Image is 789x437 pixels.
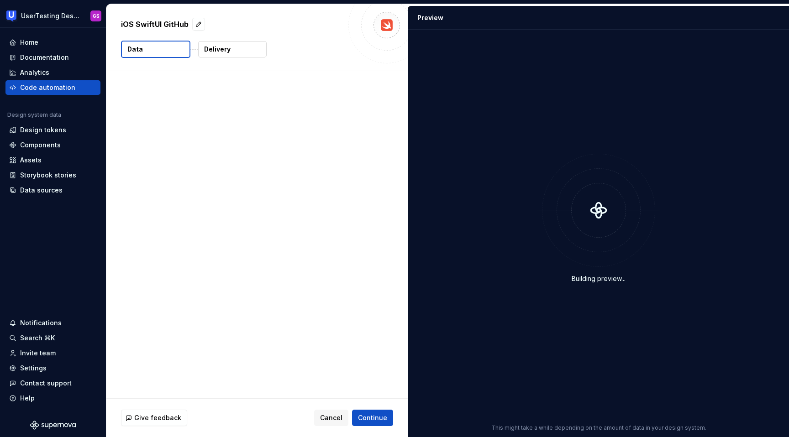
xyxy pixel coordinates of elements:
img: 41adf70f-fc1c-4662-8e2d-d2ab9c673b1b.png [6,10,17,21]
div: Home [20,38,38,47]
p: iOS SwiftUI GitHub [121,19,189,30]
button: Give feedback [121,410,187,426]
a: Code automation [5,80,100,95]
div: Design tokens [20,125,66,135]
button: Contact support [5,376,100,390]
div: Invite team [20,349,56,358]
div: Building preview... [572,274,626,283]
a: Data sources [5,183,100,198]
div: Analytics [20,68,49,77]
a: Assets [5,153,100,167]
button: Cancel [314,410,348,426]
span: Cancel [320,413,342,422]
div: Notifications [20,318,62,328]
div: UserTesting Design System [21,11,79,21]
div: Preview [417,13,443,22]
div: Assets [20,156,42,165]
button: Search ⌘K [5,331,100,345]
div: Storybook stories [20,171,76,180]
a: Design tokens [5,123,100,137]
div: Help [20,394,35,403]
svg: Supernova Logo [30,421,76,430]
p: This might take a while depending on the amount of data in your design system. [491,424,706,432]
div: Contact support [20,379,72,388]
div: GS [93,12,100,20]
div: Components [20,140,61,150]
button: Continue [352,410,393,426]
a: Invite team [5,346,100,360]
button: UserTesting Design SystemGS [2,6,104,26]
button: Delivery [198,41,267,57]
a: Storybook stories [5,168,100,182]
div: Search ⌘K [20,333,55,343]
div: Design system data [7,111,61,119]
a: Documentation [5,50,100,65]
a: Settings [5,361,100,375]
button: Notifications [5,316,100,330]
p: Data [127,45,143,54]
a: Analytics [5,65,100,80]
a: Components [5,138,100,152]
span: Give feedback [134,413,181,422]
div: Data sources [20,186,63,195]
div: Code automation [20,83,75,92]
a: Home [5,35,100,50]
button: Data [121,41,190,58]
div: Documentation [20,53,69,62]
p: Delivery [204,45,231,54]
span: Continue [358,413,387,422]
div: Settings [20,364,47,373]
button: Help [5,391,100,406]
